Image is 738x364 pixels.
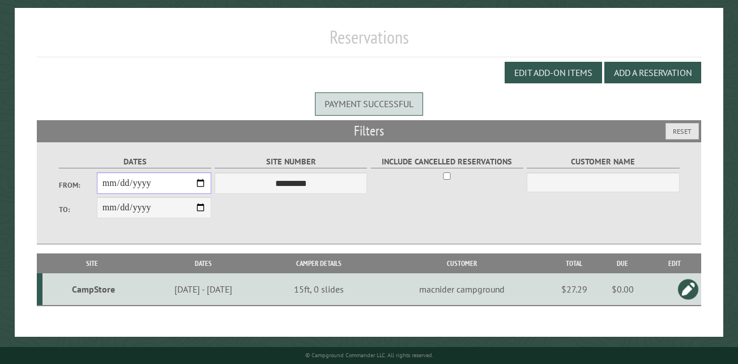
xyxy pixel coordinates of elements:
[59,204,97,215] label: To:
[37,26,701,57] h1: Reservations
[47,283,140,295] div: CampStore
[666,123,699,139] button: Reset
[37,120,701,142] h2: Filters
[372,253,551,273] th: Customer
[142,253,265,273] th: Dates
[265,273,373,306] td: 15ft, 0 slides
[42,253,142,273] th: Site
[265,253,373,273] th: Camper Details
[143,283,263,295] div: [DATE] - [DATE]
[305,352,433,359] small: © Campground Commander LLC. All rights reserved.
[597,253,649,273] th: Due
[552,273,597,306] td: $27.29
[372,273,551,306] td: macnider campground
[59,155,211,168] label: Dates
[649,253,701,273] th: Edit
[215,155,367,168] label: Site Number
[315,92,423,115] div: Payment successful
[371,155,523,168] label: Include Cancelled Reservations
[552,253,597,273] th: Total
[597,273,649,306] td: $0.00
[527,155,679,168] label: Customer Name
[604,62,701,83] button: Add a Reservation
[505,62,602,83] button: Edit Add-on Items
[59,180,97,191] label: From:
